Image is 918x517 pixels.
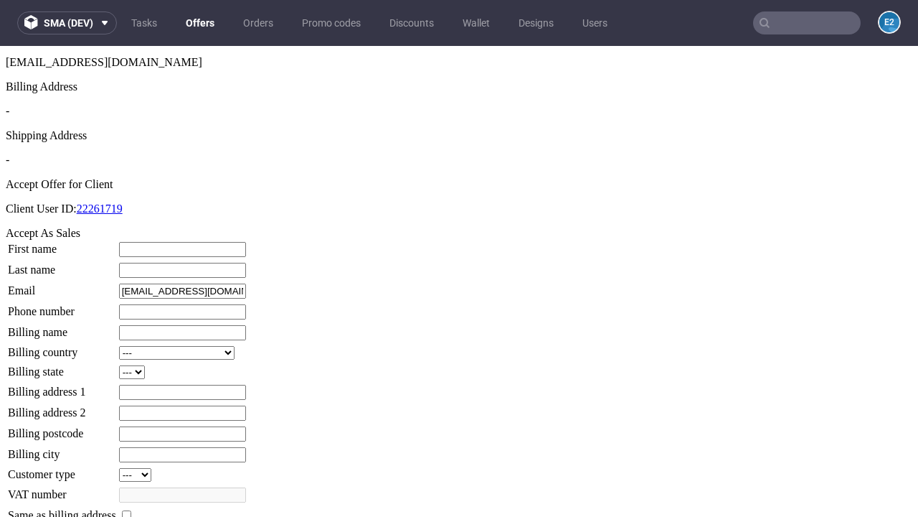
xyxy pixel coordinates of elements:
[7,338,117,355] td: Billing address 1
[381,11,443,34] a: Discounts
[6,83,912,96] div: Shipping Address
[6,34,912,47] div: Billing Address
[77,157,123,169] a: 22261719
[293,11,369,34] a: Promo codes
[574,11,616,34] a: Users
[6,132,912,145] div: Accept Offer for Client
[7,421,117,437] td: Customer type
[123,11,166,34] a: Tasks
[6,108,9,120] span: -
[7,401,117,417] td: Billing city
[235,11,282,34] a: Orders
[17,11,117,34] button: sma (dev)
[7,462,117,478] td: Same as billing address
[6,59,9,71] span: -
[7,359,117,376] td: Billing address 2
[6,181,912,194] div: Accept As Sales
[177,11,223,34] a: Offers
[7,319,117,334] td: Billing state
[44,18,93,28] span: sma (dev)
[879,12,899,32] figcaption: e2
[7,441,117,457] td: VAT number
[7,299,117,315] td: Billing country
[6,157,912,169] p: Client User ID:
[7,216,117,233] td: Last name
[454,11,498,34] a: Wallet
[6,10,202,22] span: [EMAIL_ADDRESS][DOMAIN_NAME]
[7,195,117,212] td: First name
[510,11,562,34] a: Designs
[7,279,117,295] td: Billing name
[7,258,117,274] td: Phone number
[7,237,117,253] td: Email
[7,380,117,396] td: Billing postcode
